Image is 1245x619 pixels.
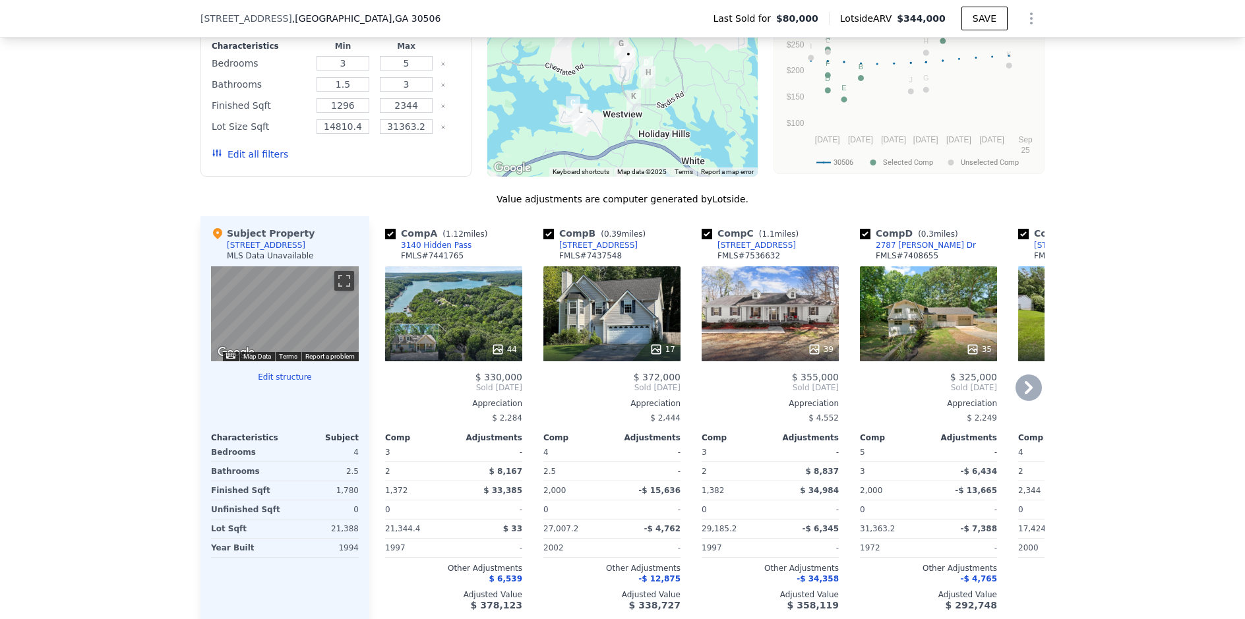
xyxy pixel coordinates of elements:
span: $ 4,552 [808,413,839,423]
div: 2787 [PERSON_NAME] Dr [876,240,976,251]
div: Value adjustments are computer generated by Lotside . [200,192,1045,206]
span: $ 330,000 [475,372,522,382]
span: 1.1 [762,229,774,239]
div: 2688 Sardis Rd [626,90,641,112]
div: - [931,443,997,461]
text: K [1006,50,1012,58]
div: 3135 Centurion Dr [614,37,628,59]
div: A chart. [782,6,1036,171]
span: , GA 30506 [392,13,440,24]
div: 39 [808,343,834,356]
span: -$ 6,345 [803,524,839,533]
div: FMLS # 7406837 [1034,251,1097,261]
div: Appreciation [1018,398,1155,409]
span: 0 [860,505,865,514]
span: $ 8,837 [806,467,839,476]
span: $ 2,249 [967,413,997,423]
div: Comp B [543,227,651,240]
div: Min [314,41,372,51]
a: Open this area in Google Maps (opens a new window) [214,344,258,361]
span: 0.39 [604,229,622,239]
a: 2787 [PERSON_NAME] Dr [860,240,976,251]
text: 25 [1021,146,1030,155]
div: - [456,500,522,519]
text: B [859,63,863,71]
div: [STREET_ADDRESS] [717,240,796,251]
a: Terms (opens in new tab) [675,168,693,175]
span: $ 355,000 [792,372,839,382]
span: , [GEOGRAPHIC_DATA] [292,12,441,25]
span: -$ 4,762 [644,524,681,533]
img: Google [491,160,534,177]
div: Comp E [1018,227,1125,240]
text: Unselected Comp [961,158,1019,167]
div: 1972 [860,539,926,557]
button: Clear [440,82,446,88]
span: Last Sold for [713,12,776,25]
div: Finished Sqft [211,481,282,500]
span: 1,382 [702,486,724,495]
span: 3 [385,448,390,457]
div: 2787 Fran Mar Dr [639,56,653,78]
div: Lot Size Sqft [212,117,309,136]
div: Other Adjustments [543,563,681,574]
span: 29,185.2 [702,524,737,533]
button: Show Options [1018,5,1045,32]
div: - [615,500,681,519]
span: -$ 34,358 [797,574,839,583]
div: Map [211,266,359,361]
div: Appreciation [860,398,997,409]
div: 35 [966,343,992,356]
div: 21,388 [288,519,359,538]
span: Sold [DATE] [860,382,997,393]
div: 2000 [1018,539,1084,557]
div: 2 [385,462,451,481]
div: Appreciation [385,398,522,409]
div: 2755 Fran Mar Dr [641,66,655,88]
span: 0 [702,505,707,514]
div: - [615,443,681,461]
span: $ 6,539 [489,574,522,583]
div: 1997 [702,539,768,557]
span: $344,000 [897,13,946,24]
span: -$ 6,434 [961,467,997,476]
div: 1,780 [288,481,359,500]
text: $150 [787,92,805,102]
span: $ 358,119 [787,600,839,610]
div: 2.5 [288,462,359,481]
div: Comp [543,432,612,443]
span: 5 [860,448,865,457]
span: 31,363.2 [860,524,895,533]
div: - [931,539,997,557]
button: Map Data [243,352,271,361]
div: Adjusted Value [385,589,522,600]
div: 4 [288,443,359,461]
span: 21,344.4 [385,524,420,533]
div: Lot Sqft [211,519,282,538]
button: Clear [440,103,446,109]
div: Comp [702,432,770,443]
div: - [773,443,839,461]
span: Sold [DATE] [702,382,839,393]
span: ( miles) [595,229,651,239]
text: D [825,74,830,82]
div: Adjusted Value [702,589,839,600]
span: $80,000 [776,12,818,25]
text: G [923,74,929,82]
text: I [810,42,812,50]
span: $ 338,727 [629,600,681,610]
div: [STREET_ADDRESS] [227,240,305,251]
div: - [931,500,997,519]
text: $250 [787,40,805,49]
div: 1994 [288,539,359,557]
img: Google [214,344,258,361]
div: - [456,443,522,461]
span: 3 [702,448,707,457]
div: - [615,539,681,557]
span: Map data ©2025 [617,168,667,175]
div: 2.5 [543,462,609,481]
text: F [826,59,830,67]
span: 0 [1018,505,1023,514]
span: -$ 13,665 [955,486,997,495]
a: Terms (opens in new tab) [279,353,297,360]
